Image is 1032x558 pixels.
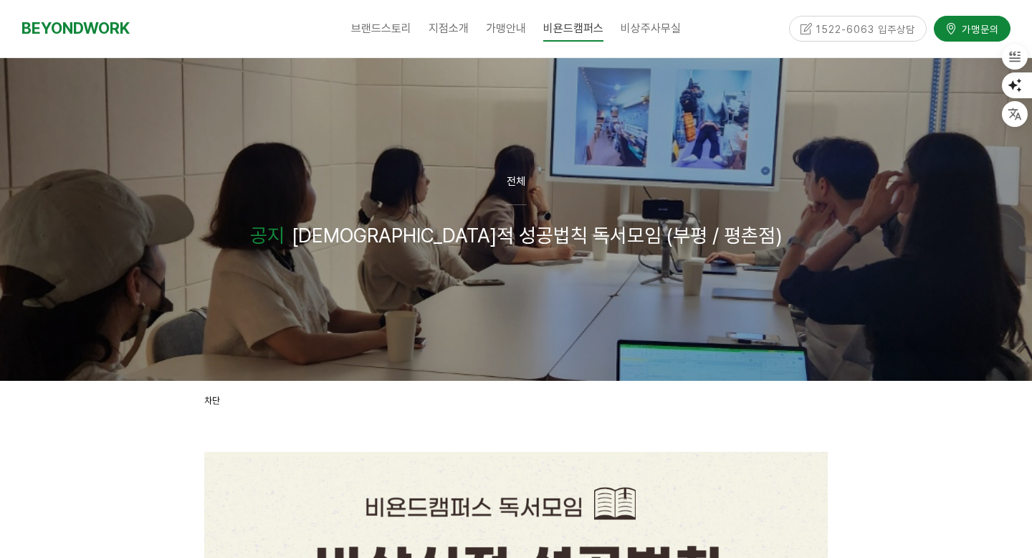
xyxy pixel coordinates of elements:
a: 차단 [204,395,220,406]
a: 브랜드스토리 [343,11,420,47]
span: 가맹문의 [957,21,999,35]
span: 지점소개 [429,22,469,35]
a: 비욘드캠퍼스 [535,11,612,47]
span: 공지 [250,224,285,247]
span: 가맹안내 [486,22,526,35]
a: 전체 [507,173,525,206]
a: BEYONDWORK [21,15,130,42]
span: 브랜드스토리 [351,22,411,35]
a: 가맹안내 [477,11,535,47]
span: 비욘드캠퍼스 [543,16,603,42]
a: 비상주사무실 [612,11,689,47]
span: 비상주사무실 [621,22,681,35]
a: 지점소개 [420,11,477,47]
a: 가맹문의 [934,15,1010,40]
